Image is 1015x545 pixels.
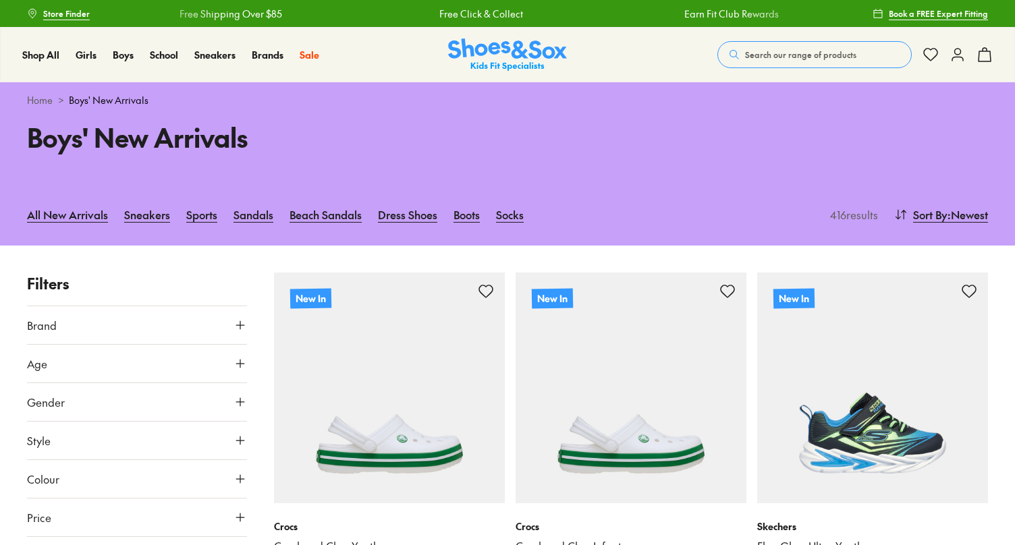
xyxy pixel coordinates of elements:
span: Store Finder [43,7,90,20]
a: All New Arrivals [27,200,108,229]
a: New In [757,272,988,503]
p: Skechers [757,519,988,534]
span: Style [27,432,51,449]
p: New In [532,288,573,308]
a: New In [274,272,505,503]
span: : Newest [948,206,988,223]
a: Free Click & Collect [439,7,523,21]
button: Gender [27,383,247,421]
button: Search our range of products [717,41,912,68]
a: Beach Sandals [290,200,362,229]
a: Home [27,93,53,107]
p: Filters [27,272,247,295]
span: Colour [27,471,59,487]
a: Boots [454,200,480,229]
span: Sale [300,48,319,61]
a: Sneakers [194,48,236,62]
a: Boys [113,48,134,62]
a: Socks [496,200,524,229]
p: Crocs [516,519,746,534]
a: Shoes & Sox [448,38,567,71]
a: Store Finder [27,1,90,26]
span: Brand [27,317,57,333]
span: Boys [113,48,134,61]
span: Girls [76,48,97,61]
span: Shop All [22,48,59,61]
a: Free Shipping Over $85 [180,7,282,21]
span: Gender [27,394,65,410]
h1: Boys' New Arrivals [27,118,491,156]
a: Sale [300,48,319,62]
img: SNS_Logo_Responsive.svg [448,38,567,71]
a: Earn Fit Club Rewards [684,7,779,21]
span: Price [27,509,51,525]
span: Search our range of products [745,49,856,61]
a: Shop All [22,48,59,62]
span: Brands [252,48,283,61]
a: Sandals [234,200,273,229]
span: Book a FREE Expert Fitting [889,7,988,20]
button: Sort By:Newest [894,200,988,229]
p: New In [773,288,815,308]
p: New In [290,288,331,308]
a: Book a FREE Expert Fitting [873,1,988,26]
a: Dress Shoes [378,200,437,229]
a: School [150,48,178,62]
span: Sneakers [194,48,236,61]
span: Age [27,355,47,372]
a: Sports [186,200,217,229]
button: Colour [27,460,247,498]
p: Crocs [274,519,505,534]
button: Age [27,345,247,382]
span: Boys' New Arrivals [69,93,148,107]
button: Style [27,422,247,459]
a: Brands [252,48,283,62]
a: New In [516,272,746,503]
a: Sneakers [124,200,170,229]
p: 416 results [825,206,878,223]
span: School [150,48,178,61]
button: Price [27,498,247,536]
span: Sort By [913,206,948,223]
button: Brand [27,306,247,344]
a: Girls [76,48,97,62]
div: > [27,93,988,107]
